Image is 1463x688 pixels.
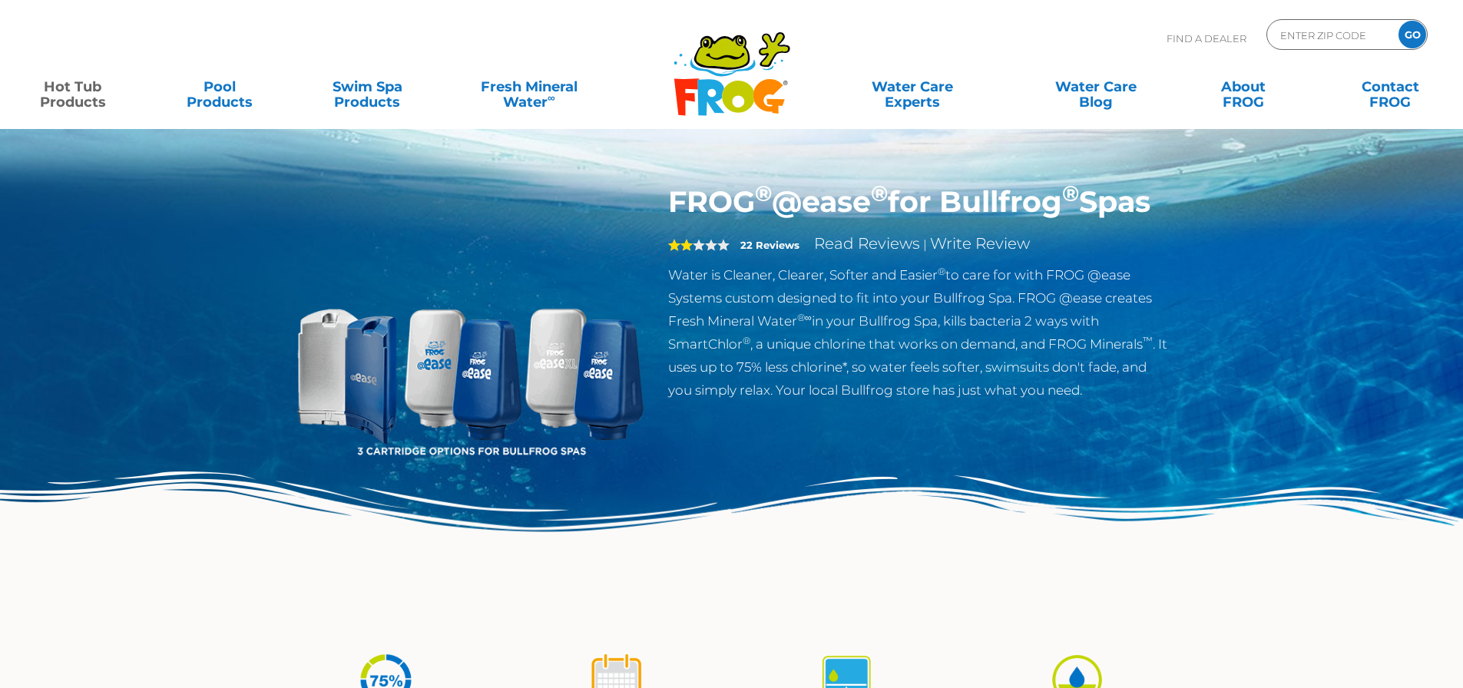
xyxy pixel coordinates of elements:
sup: ®∞ [797,312,812,323]
sup: ® [755,180,772,207]
input: Zip Code Form [1279,24,1382,46]
a: Hot TubProducts [15,71,130,102]
a: Read Reviews [814,234,920,253]
p: Find A Dealer [1167,19,1246,58]
img: bullfrog-product-hero.png [294,184,646,536]
input: GO [1398,21,1426,48]
span: | [923,237,927,252]
a: PoolProducts [163,71,277,102]
a: Fresh MineralWater∞ [457,71,601,102]
sup: ® [871,180,888,207]
sup: ® [1062,180,1079,207]
a: Water CareBlog [1038,71,1153,102]
a: Swim SpaProducts [310,71,425,102]
a: AboutFROG [1186,71,1300,102]
span: 2 [668,239,693,251]
p: Water is Cleaner, Clearer, Softer and Easier to care for with FROG @ease Systems custom designed ... [668,263,1170,402]
a: Water CareExperts [819,71,1005,102]
sup: ® [743,335,750,346]
a: Write Review [930,234,1030,253]
sup: ® [938,266,945,277]
strong: 22 Reviews [740,239,799,251]
sup: ∞ [548,91,555,104]
h1: FROG @ease for Bullfrog Spas [668,184,1170,220]
a: ContactFROG [1333,71,1448,102]
sup: ™ [1143,335,1153,346]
